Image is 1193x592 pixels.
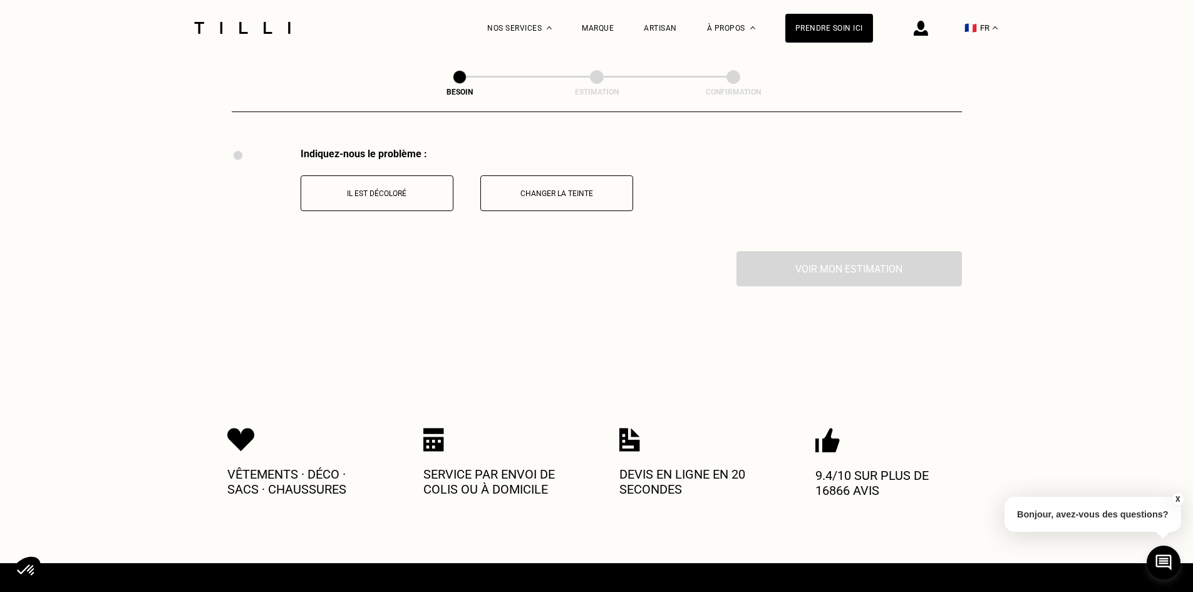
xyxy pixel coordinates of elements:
p: Changer la teinte [487,189,626,198]
a: Prendre soin ici [785,14,873,43]
img: Icon [815,428,840,453]
img: Icon [227,428,255,452]
div: Estimation [534,88,659,96]
img: icône connexion [914,21,928,36]
button: X [1171,492,1184,506]
button: Il est décoloré [301,175,453,211]
a: Marque [582,24,614,33]
p: 9.4/10 sur plus de 16866 avis [815,468,966,498]
p: Service par envoi de colis ou à domicile [423,467,574,497]
div: Confirmation [671,88,796,96]
img: Logo du service de couturière Tilli [190,22,295,34]
img: Menu déroulant à propos [750,26,755,29]
button: Changer la teinte [480,175,633,211]
img: Menu déroulant [547,26,552,29]
p: Devis en ligne en 20 secondes [619,467,770,497]
p: Il est décoloré [307,189,447,198]
img: Icon [619,428,640,452]
div: Besoin [397,88,522,96]
p: Bonjour, avez-vous des questions? [1004,497,1181,532]
span: 🇫🇷 [964,22,977,34]
img: menu déroulant [993,26,998,29]
div: Indiquez-nous le problème : [301,148,633,160]
a: Artisan [644,24,677,33]
p: Vêtements · Déco · Sacs · Chaussures [227,467,378,497]
img: Icon [423,428,444,452]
